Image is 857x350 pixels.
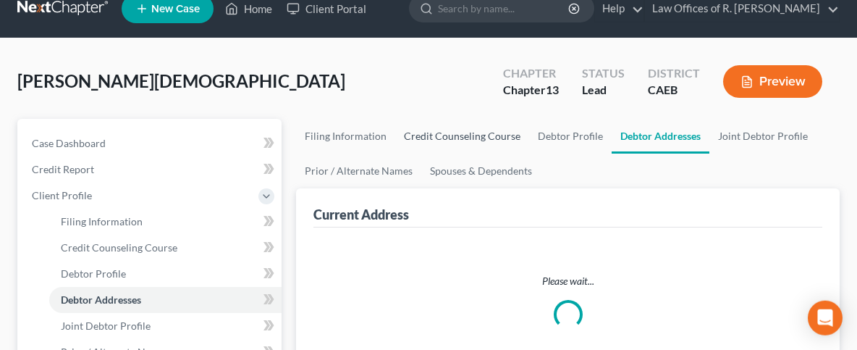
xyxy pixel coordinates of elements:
[61,215,143,228] span: Filing Information
[49,313,282,339] a: Joint Debtor Profile
[503,82,559,99] div: Chapter
[421,154,541,188] a: Spouses & Dependents
[296,154,421,188] a: Prior / Alternate Names
[808,301,843,336] div: Open Intercom Messenger
[49,209,282,235] a: Filing Information
[296,119,395,154] a: Filing Information
[503,65,559,82] div: Chapter
[723,65,822,98] button: Preview
[32,163,94,175] span: Credit Report
[612,119,709,154] a: Debtor Addresses
[648,65,700,82] div: District
[61,241,177,254] span: Credit Counseling Course
[17,70,345,91] span: [PERSON_NAME][DEMOGRAPHIC_DATA]
[709,119,816,154] a: Joint Debtor Profile
[49,235,282,261] a: Credit Counseling Course
[529,119,612,154] a: Debtor Profile
[546,83,559,96] span: 13
[61,293,141,306] span: Debtor Addresses
[20,157,282,183] a: Credit Report
[49,287,282,313] a: Debtor Addresses
[648,82,700,99] div: CAEB
[61,320,151,332] span: Joint Debtor Profile
[313,206,409,223] div: Current Address
[32,189,92,201] span: Client Profile
[61,267,126,280] span: Debtor Profile
[582,82,625,99] div: Lead
[151,4,200,14] span: New Case
[49,261,282,287] a: Debtor Profile
[325,274,811,288] p: Please wait...
[395,119,529,154] a: Credit Counseling Course
[32,137,106,149] span: Case Dashboard
[582,65,625,82] div: Status
[20,130,282,157] a: Case Dashboard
